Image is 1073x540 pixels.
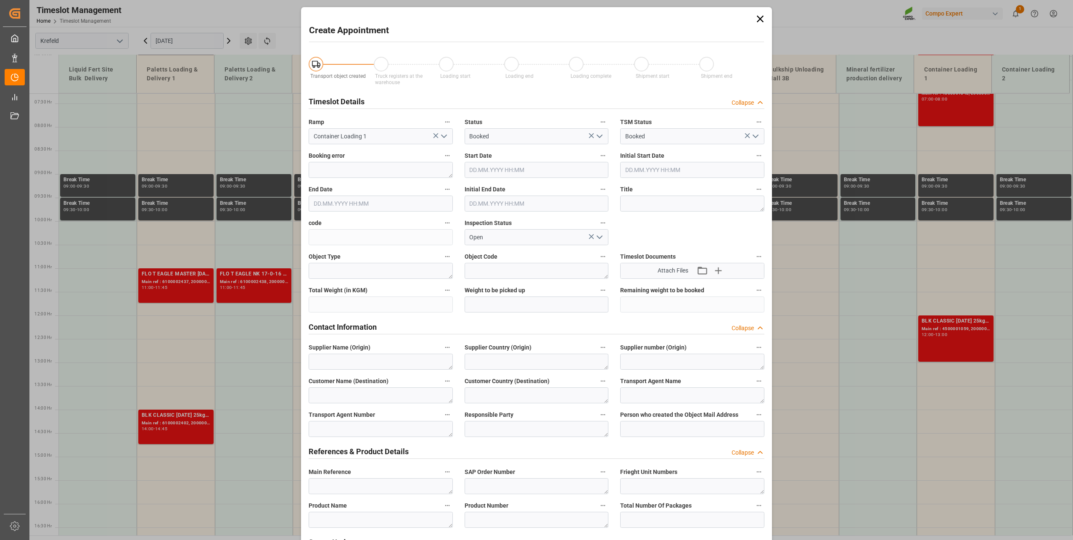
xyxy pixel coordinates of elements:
[620,252,676,261] span: Timeslot Documents
[620,468,677,476] span: Frieght Unit Numbers
[753,150,764,161] button: Initial Start Date
[465,410,513,419] span: Responsible Party
[732,324,754,333] div: Collapse
[375,73,423,85] span: Truck registers at the warehouse
[597,500,608,511] button: Product Number
[465,162,609,178] input: DD.MM.YYYY HH:MM
[597,116,608,127] button: Status
[309,118,324,127] span: Ramp
[593,231,605,244] button: open menu
[465,151,492,160] span: Start Date
[620,151,664,160] span: Initial Start Date
[309,96,365,107] h2: Timeslot Details
[753,116,764,127] button: TSM Status
[620,410,738,419] span: Person who created the Object Mail Address
[442,116,453,127] button: Ramp
[442,184,453,195] button: End Date
[620,343,687,352] span: Supplier number (Origin)
[309,446,409,457] h2: References & Product Details
[309,468,351,476] span: Main Reference
[597,342,608,353] button: Supplier Country (Origin)
[753,184,764,195] button: Title
[309,343,370,352] span: Supplier Name (Origin)
[442,409,453,420] button: Transport Agent Number
[440,73,470,79] span: Loading start
[753,409,764,420] button: Person who created the Object Mail Address
[442,500,453,511] button: Product Name
[465,252,497,261] span: Object Code
[442,285,453,296] button: Total Weight (in KGM)
[465,468,515,476] span: SAP Order Number
[309,185,333,194] span: End Date
[753,500,764,511] button: Total Number Of Packages
[465,286,525,295] span: Weight to be picked up
[442,342,453,353] button: Supplier Name (Origin)
[597,217,608,228] button: Inspection Status
[753,342,764,353] button: Supplier number (Origin)
[753,285,764,296] button: Remaining weight to be booked
[309,377,388,386] span: Customer Name (Destination)
[597,184,608,195] button: Initial End Date
[620,377,681,386] span: Transport Agent Name
[465,118,482,127] span: Status
[597,150,608,161] button: Start Date
[597,376,608,386] button: Customer Country (Destination)
[753,251,764,262] button: Timeslot Documents
[597,285,608,296] button: Weight to be picked up
[593,130,605,143] button: open menu
[309,128,453,144] input: Type to search/select
[309,151,345,160] span: Booking error
[310,73,366,79] span: Transport object created
[465,343,531,352] span: Supplier Country (Origin)
[732,98,754,107] div: Collapse
[309,321,377,333] h2: Contact Information
[309,252,341,261] span: Object Type
[309,219,322,228] span: code
[465,377,550,386] span: Customer Country (Destination)
[442,466,453,477] button: Main Reference
[620,286,704,295] span: Remaining weight to be booked
[465,501,508,510] span: Product Number
[732,448,754,457] div: Collapse
[658,266,688,275] span: Attach Files
[571,73,611,79] span: Loading complete
[748,130,761,143] button: open menu
[309,286,367,295] span: Total Weight (in KGM)
[620,501,692,510] span: Total Number Of Packages
[505,73,534,79] span: Loading end
[636,73,669,79] span: Shipment start
[437,130,449,143] button: open menu
[465,128,609,144] input: Type to search/select
[309,501,347,510] span: Product Name
[753,466,764,477] button: Frieght Unit Numbers
[309,24,389,37] h2: Create Appointment
[465,196,609,212] input: DD.MM.YYYY HH:MM
[465,219,512,228] span: Inspection Status
[753,376,764,386] button: Transport Agent Name
[309,196,453,212] input: DD.MM.YYYY HH:MM
[442,217,453,228] button: code
[442,150,453,161] button: Booking error
[465,185,505,194] span: Initial End Date
[597,409,608,420] button: Responsible Party
[442,376,453,386] button: Customer Name (Destination)
[597,251,608,262] button: Object Code
[701,73,732,79] span: Shipment end
[309,410,375,419] span: Transport Agent Number
[620,162,764,178] input: DD.MM.YYYY HH:MM
[442,251,453,262] button: Object Type
[620,185,633,194] span: Title
[597,466,608,477] button: SAP Order Number
[620,118,652,127] span: TSM Status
